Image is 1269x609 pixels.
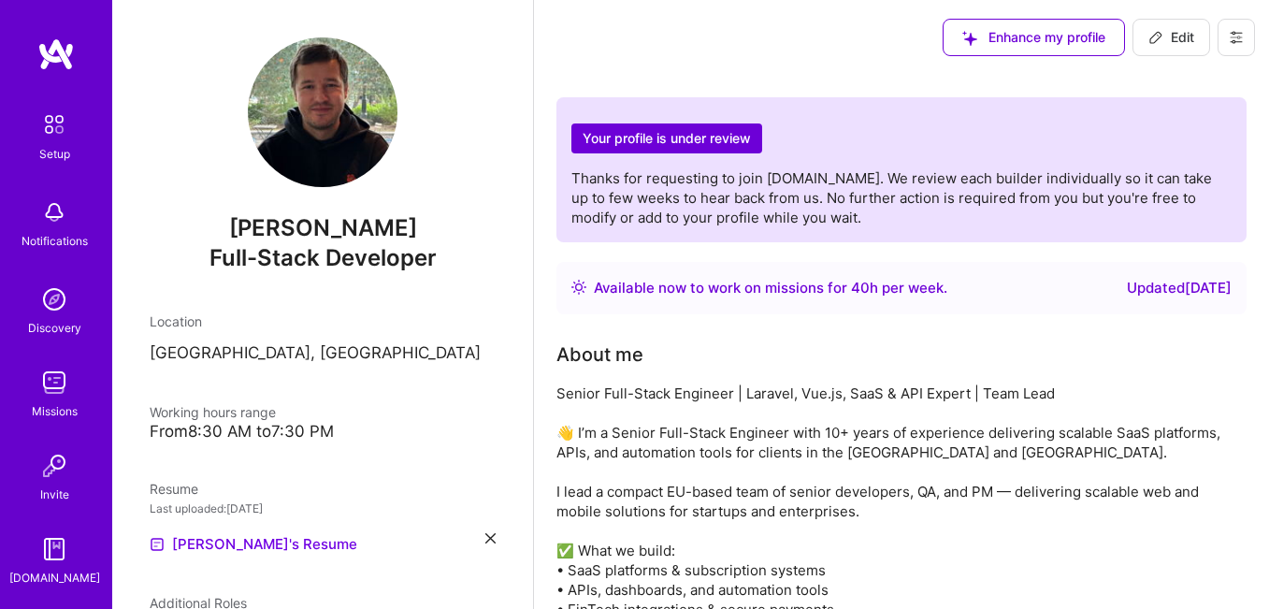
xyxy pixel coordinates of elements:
[22,231,88,251] div: Notifications
[37,37,75,71] img: logo
[571,280,586,295] img: Availability
[36,281,73,318] img: discovery
[594,277,947,299] div: Available now to work on missions for h per week .
[150,342,496,365] p: [GEOGRAPHIC_DATA], [GEOGRAPHIC_DATA]
[150,533,357,556] a: [PERSON_NAME]'s Resume
[150,499,496,518] div: Last uploaded: [DATE]
[39,144,70,164] div: Setup
[248,37,397,187] img: User Avatar
[150,214,496,242] span: [PERSON_NAME]
[36,530,73,568] img: guide book
[36,194,73,231] img: bell
[40,485,69,504] div: Invite
[150,422,496,442] div: From 8:30 AM to 7:30 PM
[150,404,276,420] span: Working hours range
[1127,277,1232,299] div: Updated [DATE]
[28,318,81,338] div: Discovery
[1132,19,1210,56] button: Edit
[209,244,437,271] span: Full-Stack Developer
[150,312,496,331] div: Location
[150,481,198,497] span: Resume
[36,364,73,401] img: teamwork
[571,123,762,154] h2: Your profile is under review
[150,537,165,552] img: Resume
[556,341,643,369] div: About me
[485,533,496,544] i: icon Close
[36,447,73,485] img: Invite
[35,105,74,144] img: setup
[556,341,643,369] div: Tell us a little about yourself
[9,568,100,587] div: [DOMAIN_NAME]
[851,279,870,297] span: 40
[32,401,78,421] div: Missions
[571,169,1212,226] span: Thanks for requesting to join [DOMAIN_NAME]. We review each builder individually so it can take u...
[1148,28,1194,47] span: Edit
